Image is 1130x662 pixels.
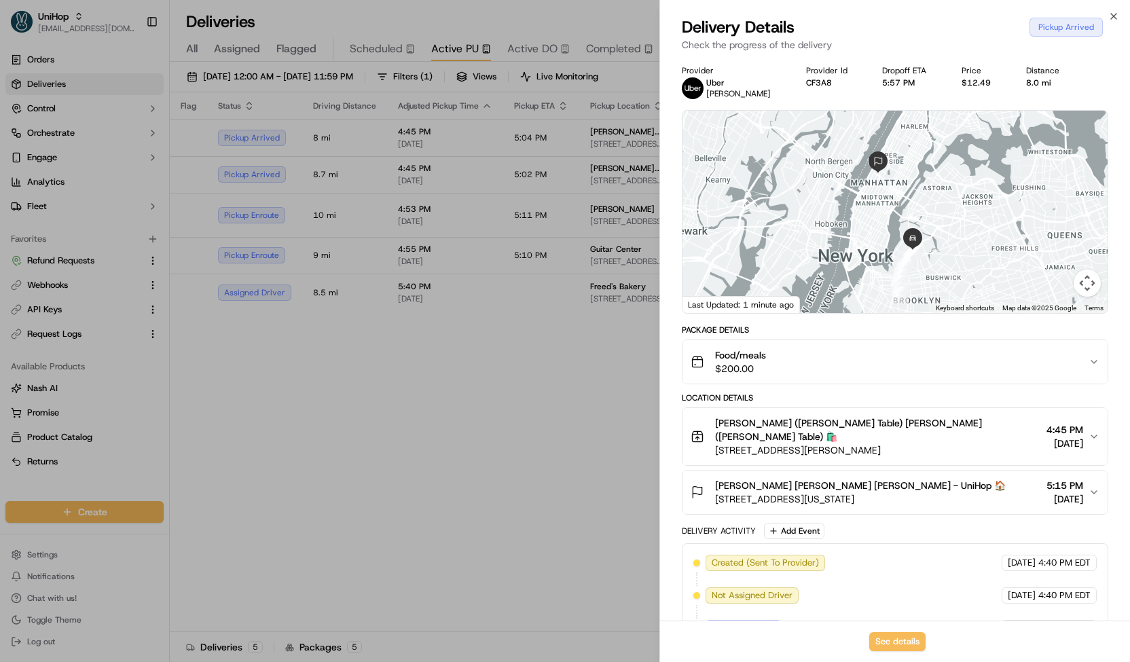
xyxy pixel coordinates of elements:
[682,471,1108,514] button: [PERSON_NAME] [PERSON_NAME] [PERSON_NAME] - UniHop 🏠[STREET_ADDRESS][US_STATE]5:15 PM[DATE]
[1046,423,1083,437] span: 4:45 PM
[682,77,704,99] img: uber-new-logo.jpeg
[686,295,731,313] img: Google
[1008,589,1036,602] span: [DATE]
[1026,77,1073,88] div: 8.0 mi
[715,348,766,362] span: Food/meals
[14,54,247,75] p: Welcome 👋
[682,340,1108,384] button: Food/meals$200.00
[886,281,914,310] div: 1
[27,196,104,210] span: Knowledge Base
[682,325,1108,335] div: Package Details
[14,13,41,40] img: Nash
[8,191,109,215] a: 📗Knowledge Base
[46,143,172,153] div: We're available if you need us!
[14,129,38,153] img: 1736555255976-a54dd68f-1ca7-489b-9aae-adbdc363a1c4
[712,589,792,602] span: Not Assigned Driver
[887,271,915,299] div: 3
[128,196,218,210] span: API Documentation
[1038,589,1091,602] span: 4:40 PM EDT
[715,362,766,375] span: $200.00
[1008,557,1036,569] span: [DATE]
[109,191,223,215] a: 💻API Documentation
[96,229,164,240] a: Powered byPylon
[869,632,926,651] button: See details
[686,295,731,313] a: Open this area in Google Maps (opens a new window)
[682,65,784,76] div: Provider
[682,408,1108,465] button: [PERSON_NAME] ([PERSON_NAME] Table) [PERSON_NAME] ([PERSON_NAME] Table) 🛍️[STREET_ADDRESS][PERSON...
[715,416,1041,443] span: [PERSON_NAME] ([PERSON_NAME] Table) [PERSON_NAME] ([PERSON_NAME] Table) 🛍️
[706,77,771,88] p: Uber
[1085,304,1104,312] a: Terms (opens in new tab)
[891,246,919,274] div: 7
[1038,557,1091,569] span: 4:40 PM EDT
[1046,492,1083,506] span: [DATE]
[962,65,1004,76] div: Price
[886,259,915,287] div: 5
[1026,65,1073,76] div: Distance
[764,523,824,539] button: Add Event
[1074,270,1101,297] button: Map camera controls
[806,65,861,76] div: Provider Id
[135,229,164,240] span: Pylon
[715,479,1006,492] span: [PERSON_NAME] [PERSON_NAME] [PERSON_NAME] - UniHop 🏠
[706,88,771,99] span: [PERSON_NAME]
[882,65,940,76] div: Dropoff ETA
[14,198,24,208] div: 📗
[682,392,1108,403] div: Location Details
[682,526,756,536] div: Delivery Activity
[46,129,223,143] div: Start new chat
[115,198,126,208] div: 💻
[936,304,994,313] button: Keyboard shortcuts
[715,443,1041,457] span: [STREET_ADDRESS][PERSON_NAME]
[682,38,1108,52] p: Check the progress of the delivery
[888,252,917,280] div: 6
[231,133,247,149] button: Start new chat
[962,77,1004,88] div: $12.49
[682,296,800,313] div: Last Updated: 1 minute ago
[35,87,244,101] input: Got a question? Start typing here...
[682,16,795,38] span: Delivery Details
[1046,437,1083,450] span: [DATE]
[886,264,914,293] div: 4
[712,557,819,569] span: Created (Sent To Provider)
[1002,304,1076,312] span: Map data ©2025 Google
[806,77,832,88] button: CF3A8
[882,77,940,88] div: 5:57 PM
[715,492,1006,506] span: [STREET_ADDRESS][US_STATE]
[1046,479,1083,492] span: 5:15 PM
